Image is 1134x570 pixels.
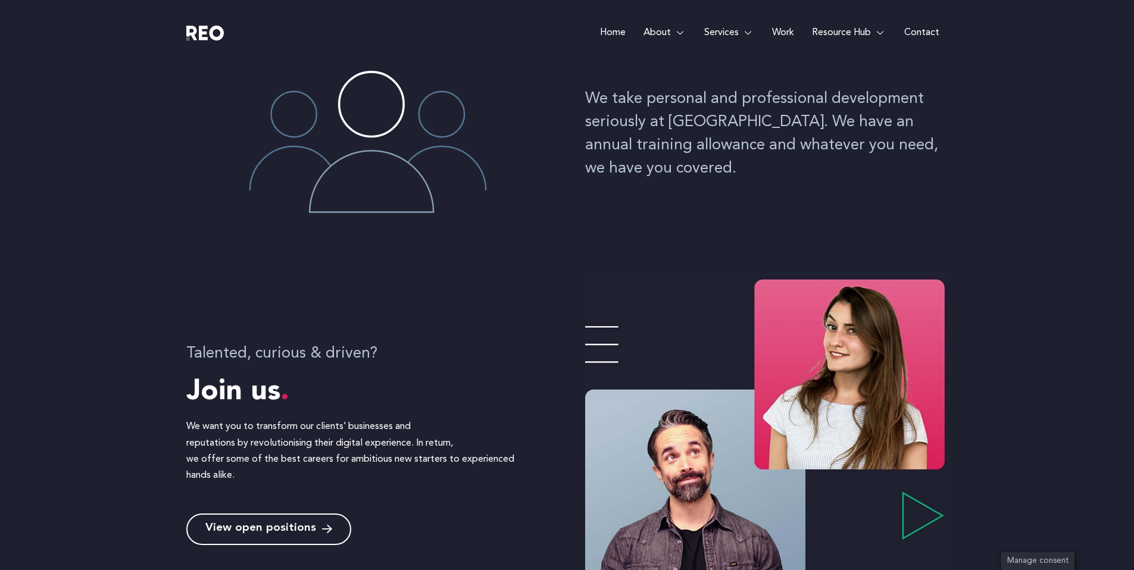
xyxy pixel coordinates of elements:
span: Manage consent [1007,557,1069,565]
p: We take personal and professional development seriously at [GEOGRAPHIC_DATA]. We have an annual t... [585,87,948,180]
span: View open positions [205,524,316,535]
p: We want you to transform our clients’ businesses and reputations by revolutionising their digital... [186,419,541,484]
span: Join us [186,378,289,406]
a: View open positions [186,513,351,545]
h4: Talented, curious & driven? [186,342,541,365]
